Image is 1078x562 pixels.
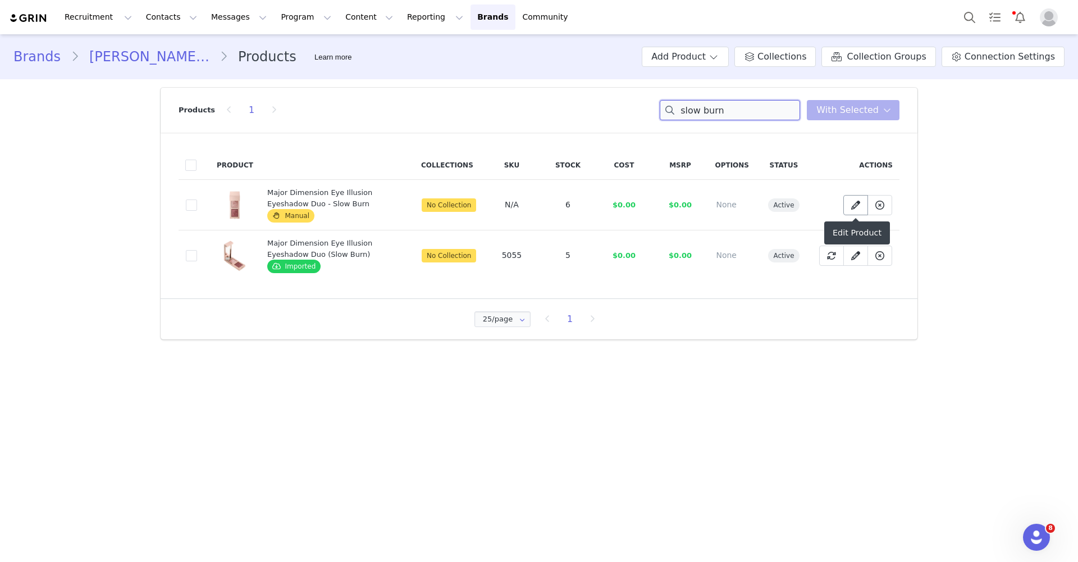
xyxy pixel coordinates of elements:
[965,50,1055,64] span: Connection Settings
[540,151,596,180] th: Stock
[565,200,570,209] span: 6
[942,47,1065,67] a: Connection Settings
[422,198,477,212] span: No Collection
[210,151,260,180] th: Product
[58,4,139,30] button: Recruitment
[565,251,570,260] span: 5
[756,151,812,180] th: Status
[596,151,652,180] th: Cost
[218,239,252,273] img: PTB_2025_MD-Eye-Shadow-Duo-Shade-Extension_Slow-Burn_Angled-Compact.jpg
[139,4,204,30] button: Contacts
[9,13,48,24] img: grin logo
[474,311,531,327] input: Select
[267,238,393,260] div: Major Dimension Eye Illusion Eyeshadow Duo (Slow Burn)
[267,209,314,223] span: Manual
[400,4,470,30] button: Reporting
[1023,524,1050,551] iframe: Intercom live chat
[204,4,273,30] button: Messages
[768,249,799,262] span: active
[957,4,982,30] button: Search
[708,151,756,180] th: Options
[847,50,926,64] span: Collection Groups
[807,100,899,120] button: With Selected
[505,200,519,209] span: N/A
[13,47,71,67] a: Brands
[179,105,215,116] p: Products
[757,50,806,64] span: Collections
[502,251,522,260] span: 5055
[339,4,400,30] button: Content
[768,198,799,212] span: active
[243,102,260,118] li: 1
[561,311,578,327] li: 1
[79,47,220,67] a: [PERSON_NAME] Beauty
[816,103,879,117] span: With Selected
[414,151,484,180] th: Collections
[516,4,580,30] a: Community
[669,251,692,260] span: $0.00
[422,249,477,262] span: No Collection
[642,47,729,67] button: Add Product
[613,251,636,260] span: $0.00
[471,4,515,30] a: Brands
[821,47,935,67] a: Collection Groups
[716,199,748,211] div: None
[1033,8,1069,26] button: Profile
[483,151,540,180] th: SKU
[652,151,708,180] th: MSRP
[274,4,338,30] button: Program
[1040,8,1058,26] img: placeholder-profile.jpg
[716,250,748,261] div: None
[218,188,252,222] img: 70a80c74-17b7-4c80-8978-0bbcb2e00d7b.jpg
[1008,4,1033,30] button: Notifications
[983,4,1007,30] a: Tasks
[824,221,890,244] div: Edit Product
[267,187,393,209] div: Major Dimension Eye Illusion Eyeshadow Duo - Slow Burn
[669,201,692,209] span: $0.00
[312,52,354,63] div: Tooltip anchor
[812,151,899,180] th: Actions
[1046,524,1055,533] span: 8
[734,47,816,67] a: Collections
[660,100,800,120] input: Search products
[613,201,636,209] span: $0.00
[267,260,321,273] span: Imported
